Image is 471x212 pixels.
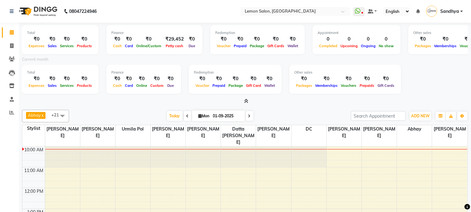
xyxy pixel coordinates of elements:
[339,44,359,48] span: Upcoming
[58,44,75,48] span: Services
[111,36,123,43] div: ₹0
[266,36,286,43] div: ₹0
[58,83,75,88] span: Services
[339,83,358,88] span: Vouchers
[149,83,165,88] span: Custom
[232,36,248,43] div: ₹0
[263,83,276,88] span: Wallet
[28,113,41,118] span: Abhay
[294,75,314,82] div: ₹0
[186,36,197,43] div: ₹0
[41,113,44,118] a: x
[227,75,244,82] div: ₹0
[411,114,430,118] span: ADD NEW
[186,125,221,140] span: [PERSON_NAME]
[16,3,59,20] img: logo
[227,83,244,88] span: Package
[27,83,46,88] span: Expenses
[248,36,266,43] div: ₹0
[211,75,227,82] div: ₹0
[351,111,406,121] input: Search Appointment
[377,36,395,43] div: 0
[111,83,123,88] span: Cash
[292,125,326,133] span: DC
[123,44,135,48] span: Card
[46,75,58,82] div: ₹0
[256,125,291,140] span: [PERSON_NAME]
[359,44,377,48] span: Ongoing
[45,125,80,140] span: [PERSON_NAME]
[433,36,458,43] div: ₹0
[339,75,358,82] div: ₹0
[194,70,276,75] div: Redemption
[163,36,186,43] div: ₹29,452
[115,125,150,133] span: Urmila Pol
[318,30,395,36] div: Appointment
[215,44,232,48] span: Voucher
[75,36,94,43] div: ₹0
[194,75,211,82] div: ₹0
[69,3,97,20] b: 08047224946
[294,83,314,88] span: Packages
[75,75,94,82] div: ₹0
[266,44,286,48] span: Gift Cards
[23,167,45,174] div: 11:00 AM
[23,147,45,153] div: 10:00 AM
[135,75,149,82] div: ₹0
[413,36,433,43] div: ₹0
[232,44,248,48] span: Prepaid
[314,75,339,82] div: ₹0
[27,30,94,36] div: Total
[358,75,376,82] div: ₹0
[164,44,185,48] span: Petty cash
[294,70,396,75] div: Other sales
[123,36,135,43] div: ₹0
[111,44,123,48] span: Cash
[46,44,58,48] span: Sales
[75,44,94,48] span: Products
[358,83,376,88] span: Prepaids
[22,125,45,132] div: Stylist
[244,83,263,88] span: Gift Card
[165,75,176,82] div: ₹0
[51,112,64,117] span: +21
[327,125,361,140] span: [PERSON_NAME]
[397,125,432,133] span: Abhay
[27,36,46,43] div: ₹0
[46,36,58,43] div: ₹0
[187,44,197,48] span: Due
[123,83,135,88] span: Card
[211,83,227,88] span: Prepaid
[286,36,300,43] div: ₹0
[135,83,149,88] span: Online
[58,75,75,82] div: ₹0
[22,57,48,62] label: Current month
[318,36,339,43] div: 0
[151,125,185,140] span: [PERSON_NAME]
[215,36,232,43] div: ₹0
[377,44,395,48] span: No show
[135,44,163,48] span: Online/Custom
[46,83,58,88] span: Sales
[167,111,183,121] span: Today
[433,44,458,48] span: Memberships
[197,114,211,118] span: Mon
[27,44,46,48] span: Expenses
[376,75,396,82] div: ₹0
[123,75,135,82] div: ₹0
[215,30,300,36] div: Redemption
[75,83,94,88] span: Products
[24,188,45,195] div: 12:00 PM
[286,44,300,48] span: Wallet
[432,125,467,140] span: [PERSON_NAME]
[263,75,276,82] div: ₹0
[359,36,377,43] div: 0
[27,75,46,82] div: ₹0
[248,44,266,48] span: Package
[58,36,75,43] div: ₹0
[376,83,396,88] span: Gift Cards
[27,70,94,75] div: Total
[194,83,211,88] span: Voucher
[413,44,433,48] span: Packages
[314,83,339,88] span: Memberships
